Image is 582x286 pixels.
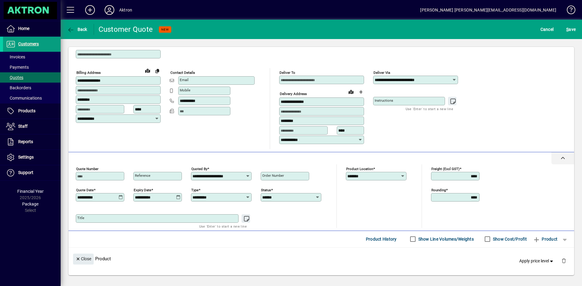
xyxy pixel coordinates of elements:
span: Quotes [6,75,23,80]
mat-label: Reference [135,173,150,178]
span: Cancel [540,25,554,34]
mat-label: Expiry date [134,188,151,192]
mat-label: Quote date [76,188,94,192]
span: Staff [18,124,28,129]
a: Staff [3,119,61,134]
a: Backorders [3,83,61,93]
button: Product History [363,234,399,245]
button: Add [80,5,100,15]
div: Product [69,248,574,270]
mat-label: Freight (excl GST) [431,166,460,171]
mat-label: Quote number [76,166,99,171]
span: Product [533,234,557,244]
span: S [566,27,569,32]
button: Close [73,254,94,265]
mat-hint: Use 'Enter' to start a new line [406,105,453,112]
span: Support [18,170,33,175]
mat-hint: Use 'Enter' to start a new line [199,223,247,230]
button: Profile [100,5,119,15]
button: Product [530,234,560,245]
span: Home [18,26,29,31]
app-page-header-button: Close [72,256,95,261]
a: Settings [3,150,61,165]
a: Support [3,165,61,180]
a: Products [3,104,61,119]
span: Settings [18,155,34,159]
span: Payments [6,65,29,70]
span: ave [566,25,576,34]
a: Payments [3,62,61,72]
mat-label: Product location [346,166,373,171]
div: [PERSON_NAME] [PERSON_NAME][EMAIL_ADDRESS][DOMAIN_NAME] [420,5,556,15]
a: Quotes [3,72,61,83]
mat-label: Mobile [180,88,190,92]
mat-label: Deliver To [279,71,295,75]
span: Products [18,108,35,113]
span: Customers [18,41,39,46]
mat-label: Email [180,78,189,82]
div: Customer Quote [99,25,153,34]
span: Apply price level [519,258,554,264]
mat-label: Deliver via [373,71,390,75]
mat-label: Status [261,188,271,192]
label: Show Cost/Profit [492,236,527,242]
a: Invoices [3,52,61,62]
mat-label: Type [191,188,199,192]
label: Show Line Volumes/Weights [417,236,474,242]
a: View on map [346,87,356,97]
a: Knowledge Base [562,1,574,21]
span: Reports [18,139,33,144]
a: Reports [3,134,61,150]
div: Aktron [119,5,132,15]
span: NEW [161,28,169,31]
app-page-header-button: Back [61,24,94,35]
span: Communications [6,96,42,100]
button: Delete [557,254,571,268]
button: Apply price level [517,255,557,266]
mat-label: Quoted by [191,166,207,171]
span: Package [22,202,38,206]
mat-label: Title [77,216,84,220]
a: Home [3,21,61,36]
span: Close [75,254,91,264]
a: Communications [3,93,61,103]
button: Back [65,24,89,35]
mat-label: Order number [262,173,284,178]
app-page-header-button: Delete [557,258,571,263]
span: Back [67,27,87,32]
button: Choose address [356,87,366,97]
button: Copy to Delivery address [152,66,162,76]
span: Invoices [6,54,25,59]
span: Backorders [6,85,31,90]
mat-label: Rounding [431,188,446,192]
span: Product History [366,234,397,244]
button: Cancel [539,24,555,35]
a: View on map [143,66,152,75]
button: Save [565,24,577,35]
span: Financial Year [17,189,44,194]
mat-label: Instructions [375,98,393,103]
